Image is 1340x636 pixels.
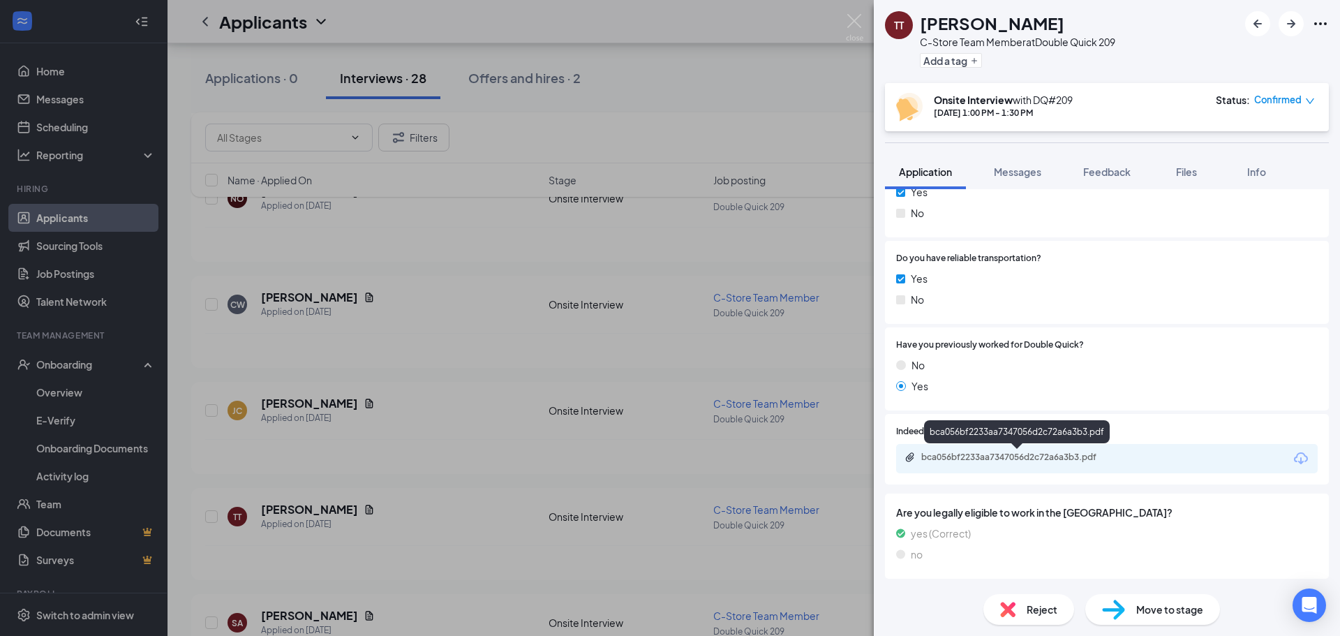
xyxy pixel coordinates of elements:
span: Info [1247,165,1266,178]
div: bca056bf2233aa7347056d2c72a6a3b3.pdf [921,452,1117,463]
span: Application [899,165,952,178]
div: C-Store Team Member at Double Quick 209 [920,35,1115,49]
div: TT [894,18,904,32]
span: no [911,547,923,562]
span: Are you legally eligible to work in the [GEOGRAPHIC_DATA]? [896,505,1318,520]
span: No [911,205,924,221]
div: [DATE] 1:00 PM - 1:30 PM [934,107,1073,119]
svg: ArrowRight [1283,15,1300,32]
button: PlusAdd a tag [920,53,982,68]
button: ArrowLeftNew [1245,11,1270,36]
svg: ArrowLeftNew [1249,15,1266,32]
svg: Plus [970,57,978,65]
span: Messages [994,165,1041,178]
span: Do you have reliable transportation? [896,252,1041,265]
div: Open Intercom Messenger [1293,589,1326,622]
span: No [911,357,925,373]
svg: Paperclip [904,452,916,463]
span: Reject [1027,602,1057,617]
span: Yes [911,378,928,394]
svg: Ellipses [1312,15,1329,32]
span: Have you previously worked for Double Quick? [896,339,1084,352]
div: with DQ#209 [934,93,1073,107]
b: Onsite Interview [934,94,1013,106]
svg: Download [1293,450,1309,467]
span: down [1305,96,1315,106]
span: Files [1176,165,1197,178]
span: Confirmed [1254,93,1302,107]
span: Yes [911,271,928,286]
h1: [PERSON_NAME] [920,11,1064,35]
div: bca056bf2233aa7347056d2c72a6a3b3.pdf [924,420,1110,443]
span: Feedback [1083,165,1131,178]
span: No [911,292,924,307]
span: Yes [911,184,928,200]
button: ArrowRight [1279,11,1304,36]
span: Move to stage [1136,602,1203,617]
a: Paperclipbca056bf2233aa7347056d2c72a6a3b3.pdf [904,452,1131,465]
div: Status : [1216,93,1250,107]
span: Indeed Resume [896,425,958,438]
span: yes (Correct) [911,526,971,541]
